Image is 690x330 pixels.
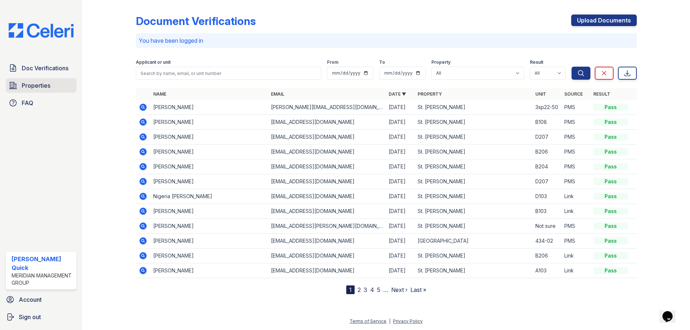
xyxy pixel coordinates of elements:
td: St. [PERSON_NAME] [415,189,532,204]
div: Pass [593,193,628,200]
td: PMS [561,174,590,189]
td: PMS [561,100,590,115]
div: Pass [593,118,628,126]
div: Pass [593,133,628,141]
div: | [389,318,390,324]
td: [DATE] [386,204,415,219]
span: Properties [22,81,50,90]
td: [DATE] [386,248,415,263]
td: [EMAIL_ADDRESS][DOMAIN_NAME] [268,189,386,204]
label: Result [530,59,543,65]
td: [PERSON_NAME] [150,130,268,145]
td: [GEOGRAPHIC_DATA] [415,234,532,248]
td: [PERSON_NAME] [150,204,268,219]
td: B206 [532,248,561,263]
div: [PERSON_NAME] Quick [12,255,74,272]
td: St. [PERSON_NAME] [415,159,532,174]
td: Nigeria [PERSON_NAME] [150,189,268,204]
td: [PERSON_NAME] [150,115,268,130]
td: [EMAIL_ADDRESS][DOMAIN_NAME] [268,263,386,278]
td: B206 [532,145,561,159]
td: [DATE] [386,130,415,145]
td: [EMAIL_ADDRESS][DOMAIN_NAME] [268,204,386,219]
td: PMS [561,219,590,234]
td: PMS [561,234,590,248]
td: [EMAIL_ADDRESS][DOMAIN_NAME] [268,130,386,145]
td: D103 [532,189,561,204]
td: St. [PERSON_NAME] [415,204,532,219]
td: [DATE] [386,234,415,248]
div: 1 [346,285,355,294]
label: To [379,59,385,65]
td: St. [PERSON_NAME] [415,174,532,189]
td: [EMAIL_ADDRESS][DOMAIN_NAME] [268,234,386,248]
td: [EMAIL_ADDRESS][DOMAIN_NAME] [268,159,386,174]
a: Account [3,292,79,307]
td: 434-02 [532,234,561,248]
td: [PERSON_NAME] [150,263,268,278]
img: CE_Logo_Blue-a8612792a0a2168367f1c8372b55b34899dd931a85d93a1a3d3e32e68fde9ad4.png [3,23,79,38]
td: [EMAIL_ADDRESS][DOMAIN_NAME] [268,115,386,130]
td: [DATE] [386,263,415,278]
a: 5 [377,286,380,293]
a: Result [593,91,610,97]
td: [PERSON_NAME][EMAIL_ADDRESS][DOMAIN_NAME] [268,100,386,115]
div: Meridian Management Group [12,272,74,287]
div: Document Verifications [136,14,256,28]
td: [PERSON_NAME] [150,100,268,115]
label: From [327,59,338,65]
a: 2 [357,286,361,293]
td: [EMAIL_ADDRESS][DOMAIN_NAME] [268,248,386,263]
td: Link [561,263,590,278]
td: PMS [561,115,590,130]
a: Terms of Service [350,318,386,324]
td: St. [PERSON_NAME] [415,248,532,263]
td: Link [561,204,590,219]
label: Property [431,59,451,65]
a: Date ▼ [389,91,406,97]
label: Applicant or unit [136,59,171,65]
span: Sign out [19,313,41,321]
td: [PERSON_NAME] [150,174,268,189]
span: Account [19,295,42,304]
td: St. [PERSON_NAME] [415,219,532,234]
div: Pass [593,104,628,111]
p: You have been logged in [139,36,634,45]
div: Pass [593,267,628,274]
a: Unit [535,91,546,97]
td: [EMAIL_ADDRESS][DOMAIN_NAME] [268,145,386,159]
div: Pass [593,208,628,215]
td: B108 [532,115,561,130]
td: D207 [532,130,561,145]
a: FAQ [6,96,76,110]
td: 3sp22-50 [532,100,561,115]
span: FAQ [22,99,33,107]
td: [DATE] [386,145,415,159]
a: Next › [391,286,407,293]
iframe: chat widget [660,301,683,323]
td: [PERSON_NAME] [150,159,268,174]
td: Link [561,248,590,263]
td: PMS [561,130,590,145]
a: Upload Documents [571,14,637,26]
a: Properties [6,78,76,93]
td: [PERSON_NAME] [150,219,268,234]
td: [EMAIL_ADDRESS][DOMAIN_NAME] [268,174,386,189]
td: St. [PERSON_NAME] [415,145,532,159]
div: Pass [593,237,628,245]
td: [EMAIL_ADDRESS][PERSON_NAME][DOMAIN_NAME] [268,219,386,234]
td: [DATE] [386,100,415,115]
div: Pass [593,163,628,170]
td: PMS [561,159,590,174]
div: Pass [593,178,628,185]
div: Pass [593,222,628,230]
a: 4 [370,286,374,293]
span: Doc Verifications [22,64,68,72]
a: Source [564,91,583,97]
a: Name [153,91,166,97]
a: Email [271,91,284,97]
td: Not sure [532,219,561,234]
td: B103 [532,204,561,219]
td: [DATE] [386,159,415,174]
td: [DATE] [386,174,415,189]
